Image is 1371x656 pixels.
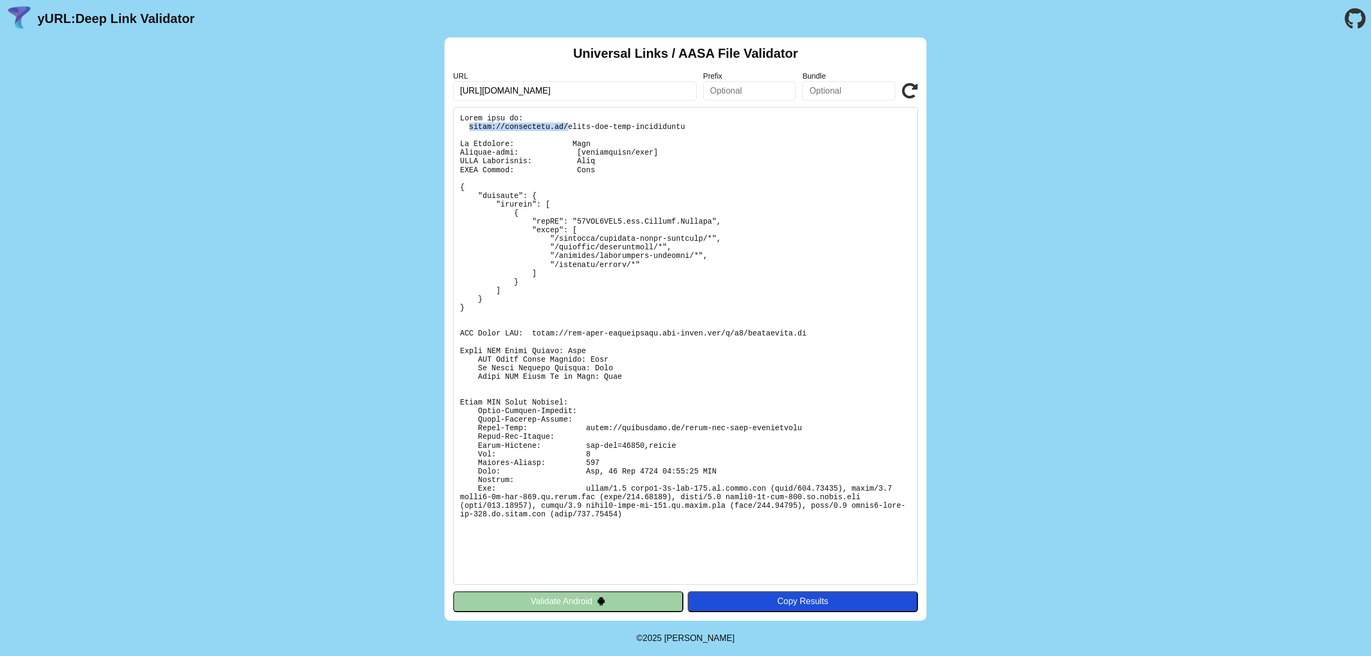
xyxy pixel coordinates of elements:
[573,46,798,61] h2: Universal Links / AASA File Validator
[703,72,796,80] label: Prefix
[453,107,918,585] pre: Lorem ipsu do: sitam://consectetu.ad/elits-doe-temp-incididuntu La Etdolore: Magn Aliquae-admi: [...
[643,634,662,643] span: 2025
[636,621,734,656] footer: ©
[5,5,33,33] img: yURL Logo
[703,81,796,101] input: Optional
[802,72,895,80] label: Bundle
[37,11,194,26] a: yURL:Deep Link Validator
[453,591,683,612] button: Validate Android
[453,72,697,80] label: URL
[597,597,606,606] img: droidIcon.svg
[453,81,697,101] input: Required
[693,597,913,606] div: Copy Results
[802,81,895,101] input: Optional
[688,591,918,612] button: Copy Results
[664,634,735,643] a: Michael Ibragimchayev's Personal Site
